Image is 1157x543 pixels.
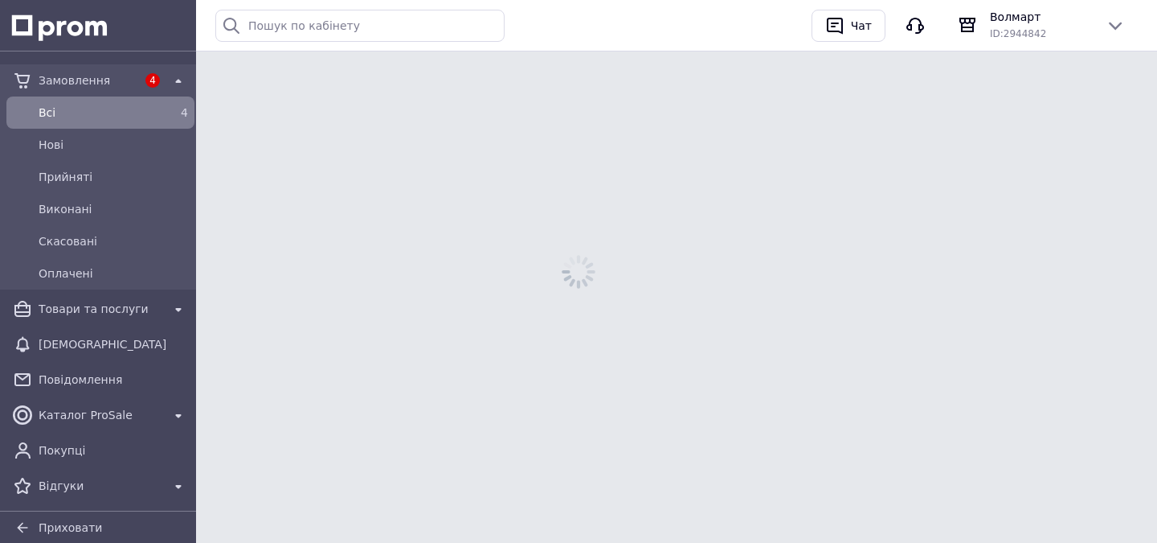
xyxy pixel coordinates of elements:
[990,28,1046,39] span: ID: 2944842
[39,233,188,249] span: Скасовані
[39,336,188,352] span: [DEMOGRAPHIC_DATA]
[812,10,885,42] button: Чат
[181,106,188,119] span: 4
[39,201,188,217] span: Виконані
[39,72,137,88] span: Замовлення
[39,407,162,423] span: Каталог ProSale
[39,478,162,494] span: Відгуки
[145,73,160,88] span: 4
[39,105,156,121] span: Всi
[990,9,1093,25] span: Волмарт
[39,521,102,534] span: Приховати
[39,372,188,388] span: Повідомлення
[848,14,875,38] div: Чат
[39,265,188,282] span: Оплачені
[39,137,188,153] span: Нові
[39,301,162,317] span: Товари та послуги
[39,169,188,185] span: Прийняті
[39,442,188,459] span: Покупці
[215,10,505,42] input: Пошук по кабінету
